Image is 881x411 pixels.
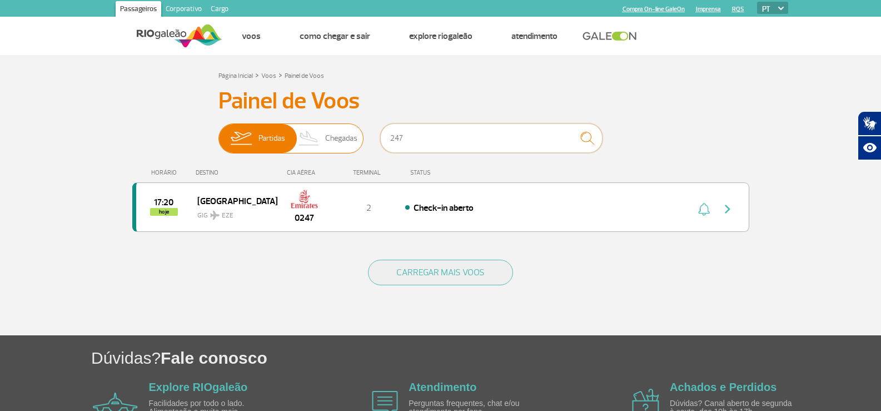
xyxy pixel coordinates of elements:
[414,202,474,214] span: Check-in aberto
[277,169,332,176] div: CIA AÉREA
[196,169,277,176] div: DESTINO
[670,381,777,393] a: Achados e Perdidos
[136,169,196,176] div: HORÁRIO
[242,31,261,42] a: Voos
[409,31,472,42] a: Explore RIOgaleão
[258,124,285,153] span: Partidas
[721,202,734,216] img: seta-direita-painel-voo.svg
[368,260,513,285] button: CARREGAR MAIS VOOS
[154,199,173,206] span: 2025-09-28 17:20:00
[278,68,282,81] a: >
[300,31,370,42] a: Como chegar e sair
[161,349,267,367] span: Fale conosco
[405,169,495,176] div: STATUS
[285,72,324,80] a: Painel de Voos
[197,205,268,221] span: GIG
[261,72,276,80] a: Voos
[332,169,405,176] div: TERMINAL
[732,6,744,13] a: RQS
[255,68,259,81] a: >
[858,111,881,136] button: Abrir tradutor de língua de sinais.
[858,136,881,160] button: Abrir recursos assistivos.
[161,1,206,19] a: Corporativo
[858,111,881,160] div: Plugin de acessibilidade da Hand Talk.
[210,211,220,220] img: destiny_airplane.svg
[116,1,161,19] a: Passageiros
[150,208,178,216] span: hoje
[206,1,233,19] a: Cargo
[366,202,371,214] span: 2
[698,202,710,216] img: sino-painel-voo.svg
[222,211,233,221] span: EZE
[325,124,357,153] span: Chegadas
[218,72,253,80] a: Página Inicial
[295,211,314,225] span: 0247
[223,124,258,153] img: slider-embarque
[623,6,685,13] a: Compra On-line GaleOn
[409,381,476,393] a: Atendimento
[91,346,881,369] h1: Dúvidas?
[293,124,326,153] img: slider-desembarque
[380,123,603,153] input: Voo, cidade ou cia aérea
[511,31,558,42] a: Atendimento
[197,194,268,208] span: [GEOGRAPHIC_DATA]
[696,6,721,13] a: Imprensa
[149,381,248,393] a: Explore RIOgaleão
[218,87,663,115] h3: Painel de Voos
